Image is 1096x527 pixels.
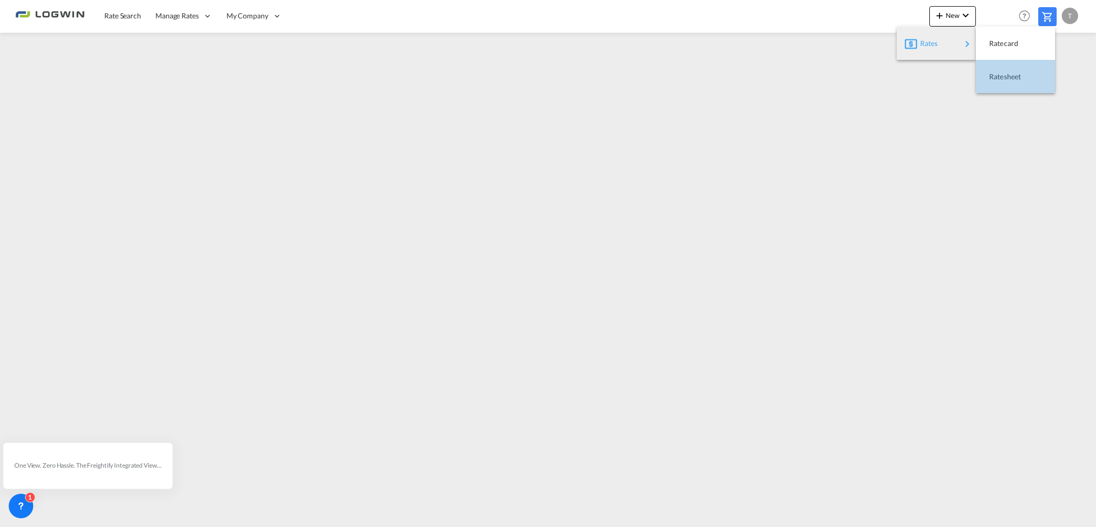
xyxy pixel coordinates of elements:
span: Rates [920,33,932,54]
span: Ratesheet [989,67,1000,87]
span: Ratecard [989,33,1000,54]
div: Ratesheet [984,64,1047,90]
div: Ratecard [984,31,1047,56]
md-icon: icon-chevron-right [961,38,973,50]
